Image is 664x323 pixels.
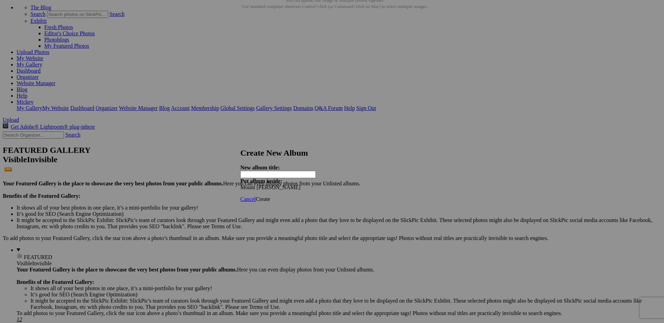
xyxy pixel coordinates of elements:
span: Mount [PERSON_NAME] [240,184,301,190]
strong: Put album inside: [240,178,282,184]
span: Create [256,196,270,202]
strong: New album title: [240,165,280,170]
a: Cancel [240,196,256,202]
h2: Create New Album [240,148,424,158]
